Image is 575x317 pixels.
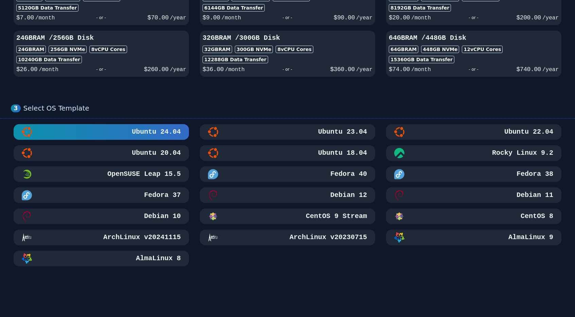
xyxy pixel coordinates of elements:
[421,46,459,53] div: 448 GB NVMe
[130,148,181,158] h3: Ubuntu 20.04
[208,148,218,158] img: Ubuntu 18.04
[503,127,553,137] h3: Ubuntu 22.04
[144,66,169,73] span: $ 260.00
[143,190,181,200] h3: Fedora 37
[411,67,431,73] span: /month
[208,211,218,221] img: CentOS 9 Stream
[515,190,553,200] h3: Debian 11
[389,66,410,73] span: $ 74.00
[386,230,561,245] button: AlmaLinux 9AlmaLinux 9
[386,124,561,140] button: Ubuntu 22.04Ubuntu 22.04
[317,148,367,158] h3: Ubuntu 18.04
[143,212,181,221] h3: Debian 10
[14,208,189,224] button: Debian 10Debian 10
[203,66,224,73] span: $ 36.00
[288,233,367,242] h3: ArchLinux v20230715
[431,13,517,22] div: - or -
[16,46,46,53] div: 24GB RAM
[386,208,561,224] button: CentOS 8CentOS 8
[16,66,37,73] span: $ 26.00
[515,169,553,179] h3: Fedora 38
[208,169,218,179] img: Fedora 40
[200,230,375,245] button: ArchLinux v20230715ArchLinux v20230715
[14,31,189,77] button: 24GBRAM /256GB Disk24GBRAM256GB NVMe8vCPU Cores10240GB Data Transfer$26.00/month- or -$260.00/year
[394,127,404,137] img: Ubuntu 22.04
[200,145,375,161] button: Ubuntu 18.04Ubuntu 18.04
[14,187,189,203] button: Fedora 37Fedora 37
[147,14,169,21] span: $ 70.00
[16,56,82,63] div: 10240 GB Data Transfer
[49,46,87,53] div: 256 GB NVMe
[356,67,372,73] span: /year
[22,190,32,200] img: Fedora 37
[517,14,541,21] span: $ 200.00
[200,31,375,77] button: 32GBRAM /300GB Disk32GBRAM300GB NVMe8vCPU Cores12288GB Data Transfer$36.00/month- or -$360.00/year
[203,46,232,53] div: 32GB RAM
[203,14,220,21] span: $ 9.00
[507,233,553,242] h3: AlmaLinux 9
[16,4,79,12] div: 5120 GB Data Transfer
[394,148,404,158] img: Rocky Linux 9.2
[14,124,189,140] button: Ubuntu 24.04Ubuntu 24.04
[170,67,186,73] span: /year
[276,46,313,53] div: 8 vCPU Cores
[14,166,189,182] button: OpenSUSE Leap 15.5 MinimalOpenSUSE Leap 15.5
[170,15,186,21] span: /year
[394,232,404,243] img: AlmaLinux 9
[208,232,218,243] img: ArchLinux v20230715
[208,190,218,200] img: Debian 12
[22,211,32,221] img: Debian 10
[389,4,451,12] div: 8192 GB Data Transfer
[22,148,32,158] img: Ubuntu 20.04
[102,233,181,242] h3: ArchLinux v20241115
[517,66,541,73] span: $ 740.00
[203,4,265,12] div: 6144 GB Data Transfer
[203,33,372,43] h3: 32GB RAM / 300 GB Disk
[491,148,553,158] h3: Rocky Linux 9.2
[386,166,561,182] button: Fedora 38Fedora 38
[542,15,559,21] span: /year
[431,65,517,74] div: - or -
[225,67,245,73] span: /month
[389,46,418,53] div: 64GB RAM
[386,187,561,203] button: Debian 11Debian 11
[200,187,375,203] button: Debian 12Debian 12
[317,127,367,137] h3: Ubuntu 23.04
[542,67,559,73] span: /year
[200,208,375,224] button: CentOS 9 StreamCentOS 9 Stream
[208,127,218,137] img: Ubuntu 23.04
[386,31,561,77] button: 64GBRAM /448GB Disk64GBRAM448GB NVMe12vCPU Cores15360GB Data Transfer$74.00/month- or -$740.00/year
[55,13,147,22] div: - or -
[222,15,241,21] span: /month
[22,232,32,243] img: ArchLinux v20241115
[23,104,564,113] div: Select OS Template
[235,46,273,53] div: 300 GB NVMe
[389,14,410,21] span: $ 20.00
[462,46,503,53] div: 12 vCPU Cores
[386,145,561,161] button: Rocky Linux 9.2Rocky Linux 9.2
[241,13,333,22] div: - or -
[22,253,32,264] img: AlmaLinux 8
[329,190,367,200] h3: Debian 12
[329,169,367,179] h3: Fedora 40
[135,254,181,263] h3: AlmaLinux 8
[22,127,32,137] img: Ubuntu 24.04
[16,14,34,21] span: $ 7.00
[39,67,58,73] span: /month
[58,65,144,74] div: - or -
[130,127,181,137] h3: Ubuntu 24.04
[14,230,189,245] button: ArchLinux v20241115ArchLinux v20241115
[330,66,355,73] span: $ 360.00
[389,56,454,63] div: 15360 GB Data Transfer
[22,169,32,179] img: OpenSUSE Leap 15.5 Minimal
[394,169,404,179] img: Fedora 38
[334,14,355,21] span: $ 90.00
[89,46,127,53] div: 8 vCPU Cores
[11,104,21,112] div: 3
[304,212,367,221] h3: CentOS 9 Stream
[106,169,181,179] h3: OpenSUSE Leap 15.5
[411,15,431,21] span: /month
[200,166,375,182] button: Fedora 40Fedora 40
[200,124,375,140] button: Ubuntu 23.04Ubuntu 23.04
[14,145,189,161] button: Ubuntu 20.04Ubuntu 20.04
